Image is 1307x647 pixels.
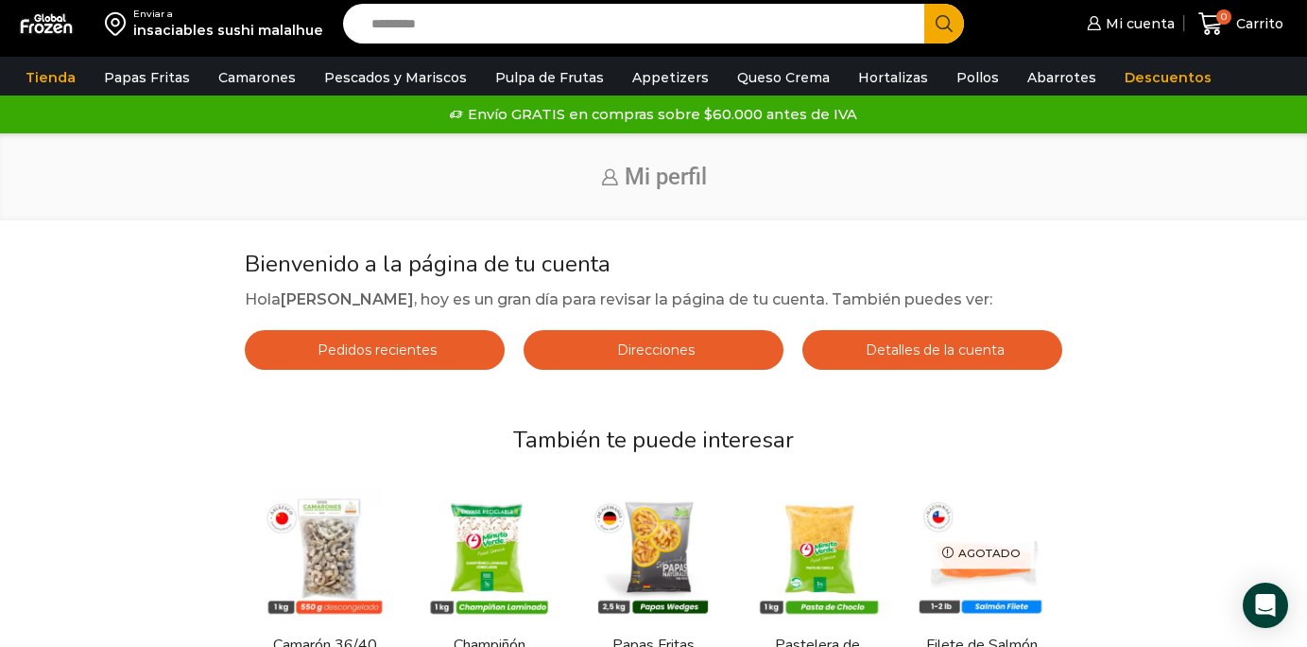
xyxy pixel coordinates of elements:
[929,538,1034,569] p: Agotado
[1243,583,1288,628] div: Open Intercom Messenger
[133,8,323,21] div: Enviar a
[612,341,695,358] span: Direcciones
[245,249,611,279] span: Bienvenido a la página de tu cuenta
[486,60,613,96] a: Pulpa de Frutas
[1194,2,1288,46] a: 0 Carrito
[105,8,133,40] img: address-field-icon.svg
[1216,9,1231,25] span: 0
[947,60,1008,96] a: Pollos
[209,60,305,96] a: Camarones
[861,341,1005,358] span: Detalles de la cuenta
[802,330,1062,370] a: Detalles de la cuenta
[513,425,794,455] span: También te puede interesar
[849,60,937,96] a: Hortalizas
[924,4,964,44] button: Search button
[728,60,839,96] a: Queso Crema
[1101,14,1175,33] span: Mi cuenta
[1018,60,1106,96] a: Abarrotes
[1115,60,1221,96] a: Descuentos
[16,60,85,96] a: Tienda
[315,60,476,96] a: Pescados y Mariscos
[133,21,323,40] div: insaciables sushi malalhue
[95,60,199,96] a: Papas Fritas
[1231,14,1283,33] span: Carrito
[1082,5,1175,43] a: Mi cuenta
[313,341,437,358] span: Pedidos recientes
[245,288,1062,312] p: Hola , hoy es un gran día para revisar la página de tu cuenta. También puedes ver:
[245,330,505,370] a: Pedidos recientes
[623,60,718,96] a: Appetizers
[524,330,783,370] a: Direcciones
[625,164,707,190] span: Mi perfil
[281,290,414,308] strong: [PERSON_NAME]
